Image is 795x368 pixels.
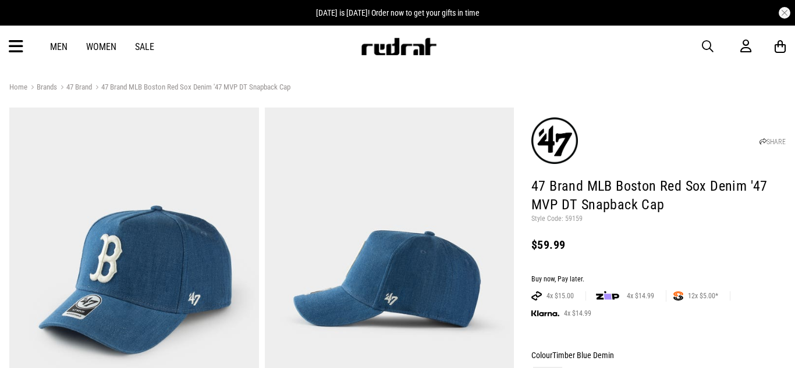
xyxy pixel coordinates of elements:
div: $59.99 [531,238,786,252]
span: 4x $15.00 [542,291,578,301]
div: Colour [531,348,786,362]
img: SPLITPAY [673,291,683,301]
a: SHARE [759,138,786,146]
h1: 47 Brand MLB Boston Red Sox Denim '47 MVP DT Snapback Cap [531,177,786,215]
a: 47 Brand [57,83,92,94]
a: Brands [27,83,57,94]
img: 47 Brand [531,117,578,164]
a: Men [50,41,68,52]
a: Home [9,83,27,91]
a: Women [86,41,116,52]
img: KLARNA [531,310,559,317]
a: Sale [135,41,154,52]
span: 4x $14.99 [559,309,596,318]
span: [DATE] is [DATE]! Order now to get your gifts in time [316,8,480,17]
span: Timber Blue Demin [552,351,614,360]
p: Style Code: 59159 [531,215,786,224]
a: 47 Brand MLB Boston Red Sox Denim '47 MVP DT Snapback Cap [92,83,290,94]
img: AFTERPAY [531,291,542,301]
img: zip [596,290,619,302]
img: Redrat logo [360,38,437,55]
span: 4x $14.99 [622,291,659,301]
span: 12x $5.00* [683,291,723,301]
div: Buy now, Pay later. [531,275,786,284]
